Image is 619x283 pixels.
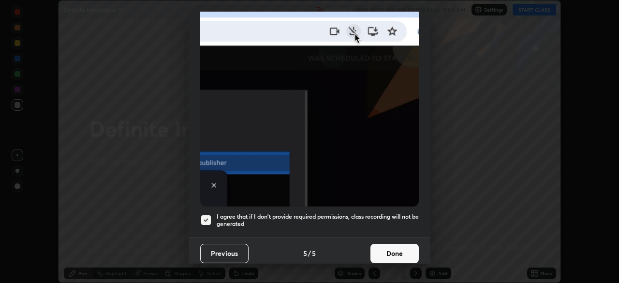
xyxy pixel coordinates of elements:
[200,244,249,263] button: Previous
[217,213,419,228] h5: I agree that if I don't provide required permissions, class recording will not be generated
[370,244,419,263] button: Done
[312,248,316,258] h4: 5
[303,248,307,258] h4: 5
[308,248,311,258] h4: /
